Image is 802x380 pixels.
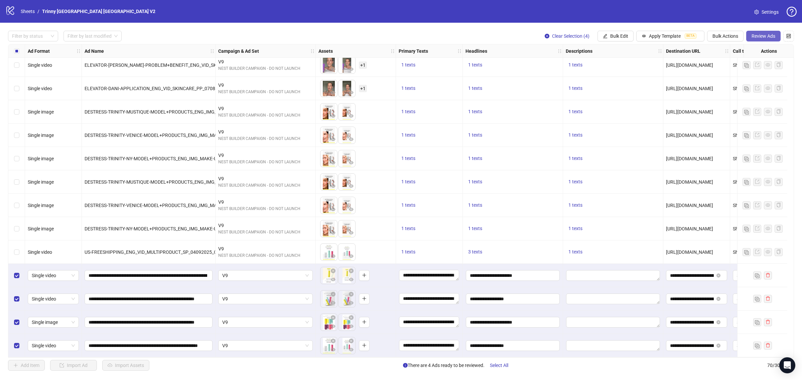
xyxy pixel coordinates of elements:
strong: Call to Action [733,47,761,55]
span: Shop now [737,317,777,327]
button: 1 texts [399,155,418,163]
span: close-circle [349,268,354,273]
strong: Destination URL [666,47,700,55]
span: 1 texts [568,132,582,138]
img: Asset 2 [339,220,355,237]
span: 1 texts [568,109,582,114]
img: Asset 1 [320,104,337,120]
span: eye [331,301,336,305]
div: Asset 2 [339,291,355,307]
div: Edit values [465,317,560,328]
button: Clear Selection (4) [539,31,595,41]
img: Asset 2 [339,244,355,260]
button: 1 texts [399,225,418,233]
div: Edit values [465,340,560,351]
button: Add [359,340,370,351]
span: 1 texts [401,202,415,208]
button: close-circle [716,297,720,301]
span: Single video [32,270,75,280]
span: holder [462,49,466,53]
span: eye [349,254,354,258]
a: Settings [749,7,784,17]
span: Bulk Actions [712,33,738,39]
div: Edit values [399,316,460,328]
div: Edit values [399,269,460,281]
button: Preview [347,65,355,73]
span: Single video [32,294,75,304]
span: eye [331,254,336,258]
button: Preview [329,346,337,354]
span: close-circle [349,292,354,297]
span: 1 texts [468,109,482,114]
button: 1 texts [566,61,585,69]
span: holder [562,49,567,53]
span: 1 texts [401,226,415,231]
button: 1 texts [465,131,485,139]
span: eye [766,203,770,207]
span: 1 texts [401,85,415,91]
span: eye [766,156,770,161]
button: Preview [329,323,337,331]
button: Preview [347,323,355,331]
img: Asset 2 [339,174,355,190]
button: Delete [347,337,355,345]
span: eye [331,207,336,212]
span: 1 texts [401,249,415,254]
div: Resize Ad Format column [80,44,82,57]
div: Resize Assets column [394,44,396,57]
span: close-circle [331,268,336,273]
div: Select row 65 [8,217,25,240]
img: Asset 2 [339,80,355,97]
div: Select row 68 [8,287,25,311]
a: Sheets [19,8,36,15]
button: 1 texts [566,225,585,233]
button: Preview [347,346,355,354]
div: Resize Destination URL column [728,44,730,57]
img: Asset 2 [339,104,355,120]
div: Edit values [566,293,660,305]
span: eye [331,347,336,352]
div: Select row 62 [8,147,25,170]
button: Delete [329,291,337,299]
div: V9 [218,81,313,89]
img: Asset 2 [339,197,355,214]
div: Select row 64 [8,194,25,217]
span: 1 texts [401,109,415,114]
span: 1 texts [401,179,415,184]
span: eye [331,114,336,118]
span: 1 texts [568,85,582,91]
span: eye [331,277,336,282]
button: Preview [347,182,355,190]
div: Resize Primary Texts column [461,44,462,57]
div: Open Intercom Messenger [779,357,795,373]
span: Shop now [737,270,777,280]
button: Preview [347,229,355,237]
span: control [786,34,791,38]
button: close-circle [716,344,720,348]
span: eye [766,109,770,114]
span: export [755,86,760,90]
div: Select row 69 [8,311,25,334]
span: eye [331,137,336,142]
span: ELEVATOR-[PERSON_NAME]-PROBLEM+BENEFIT_ENG_VID_SKINCARE_PP_07082025_CC_SC7_USP9_TL_ [85,62,305,68]
div: Select row 61 [8,124,25,147]
button: Delete [329,337,337,345]
div: Edit values [566,270,660,281]
span: 1 texts [468,179,482,184]
div: Resize Headlines column [561,44,563,57]
img: Asset 2 [339,57,355,73]
span: close-circle [545,34,549,38]
span: close-circle [331,292,336,297]
span: V9 [222,341,309,351]
span: close-circle [349,339,354,343]
span: 1 texts [401,132,415,138]
span: holder [395,49,400,53]
span: Shop now [737,341,777,351]
button: Add [359,317,370,328]
span: eye [349,184,354,188]
button: close-circle [716,320,720,324]
span: 1 texts [468,132,482,138]
button: 1 texts [399,108,418,116]
button: 1 texts [465,108,485,116]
